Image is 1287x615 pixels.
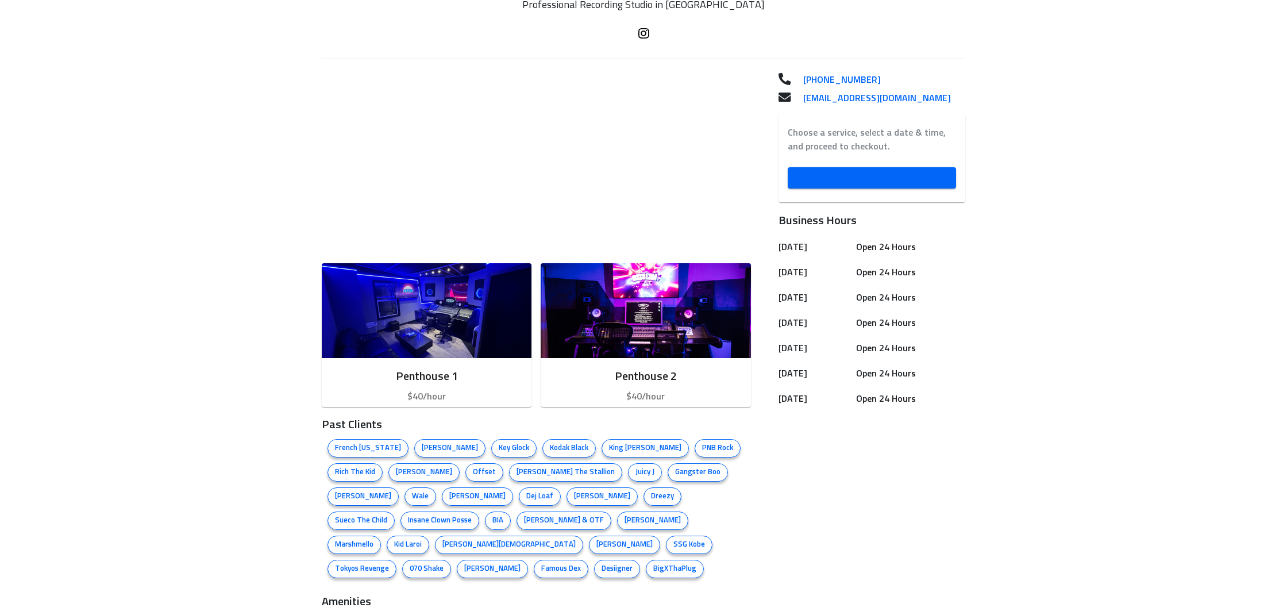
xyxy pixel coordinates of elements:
[856,315,961,331] h6: Open 24 Hours
[779,391,852,407] h6: [DATE]
[322,593,751,610] h3: Amenities
[629,467,661,478] span: Juicy J
[328,515,394,526] span: Sueco The Child
[401,515,479,526] span: Insane Clown Posse
[517,515,611,526] span: [PERSON_NAME] & OTF
[779,340,852,356] h6: [DATE]
[666,539,712,551] span: SSG Kobe
[387,539,429,551] span: Kid Laroi
[485,515,510,526] span: BIA
[856,290,961,306] h6: Open 24 Hours
[646,563,703,575] span: BigXThaPlug
[466,467,503,478] span: Offset
[543,443,595,454] span: Kodak Black
[331,367,522,386] h6: Penthouse 1
[618,515,688,526] span: [PERSON_NAME]
[534,563,588,575] span: Famous Dex
[788,126,956,153] label: Choose a service, select a date & time, and proceed to checkout.
[668,467,727,478] span: Gangster Boo
[389,467,459,478] span: [PERSON_NAME]
[328,563,396,575] span: Tokyos Revenge
[322,263,531,358] img: Room image
[856,340,961,356] h6: Open 24 Hours
[602,443,688,454] span: King [PERSON_NAME]
[550,367,741,386] h6: Penthouse 2
[405,491,436,502] span: Wale
[510,467,622,478] span: [PERSON_NAME] The Stallion
[788,167,956,189] a: Book Now
[779,264,852,280] h6: [DATE]
[595,563,639,575] span: Desiigner
[328,443,408,454] span: French [US_STATE]
[331,390,522,403] p: $40/hour
[322,263,531,407] button: Penthouse 1$40/hour
[442,491,513,502] span: [PERSON_NAME]
[856,264,961,280] h6: Open 24 Hours
[779,239,852,255] h6: [DATE]
[856,239,961,255] h6: Open 24 Hours
[492,443,536,454] span: Key Glock
[779,290,852,306] h6: [DATE]
[519,491,560,502] span: Dej Loaf
[794,91,965,105] a: [EMAIL_ADDRESS][DOMAIN_NAME]
[589,539,660,551] span: [PERSON_NAME]
[541,263,750,358] img: Room image
[779,315,852,331] h6: [DATE]
[457,563,527,575] span: [PERSON_NAME]
[779,366,852,382] h6: [DATE]
[436,539,583,551] span: [PERSON_NAME][DEMOGRAPHIC_DATA]
[779,212,965,230] h6: Business Hours
[856,366,961,382] h6: Open 24 Hours
[328,491,398,502] span: [PERSON_NAME]
[856,391,961,407] h6: Open 24 Hours
[644,491,681,502] span: Dreezy
[328,467,382,478] span: Rich The Kid
[695,443,740,454] span: PNB Rock
[567,491,637,502] span: [PERSON_NAME]
[541,263,750,407] button: Penthouse 2$40/hour
[328,539,380,551] span: Marshmello
[550,390,741,403] p: $40/hour
[797,171,947,185] span: Book Now
[415,443,485,454] span: [PERSON_NAME]
[794,73,965,87] a: [PHONE_NUMBER]
[322,416,751,433] h3: Past Clients
[403,563,450,575] span: 070 Shake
